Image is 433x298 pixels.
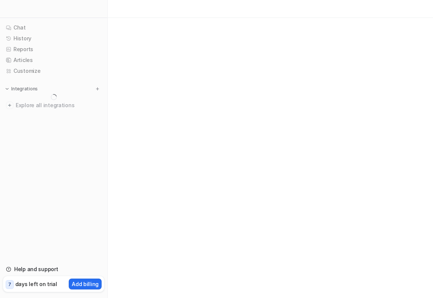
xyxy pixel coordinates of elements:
img: menu_add.svg [95,86,100,91]
a: Reports [3,44,104,55]
p: 7 [8,281,11,288]
a: Explore all integrations [3,100,104,111]
button: Add billing [69,279,102,289]
a: Help and support [3,264,104,274]
img: expand menu [4,86,10,91]
p: Add billing [72,280,99,288]
p: days left on trial [15,280,57,288]
a: Articles [3,55,104,65]
span: Explore all integrations [16,99,101,111]
a: Chat [3,22,104,33]
p: Integrations [11,86,38,92]
a: Customize [3,66,104,76]
a: History [3,33,104,44]
img: explore all integrations [6,102,13,109]
button: Integrations [3,85,40,93]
